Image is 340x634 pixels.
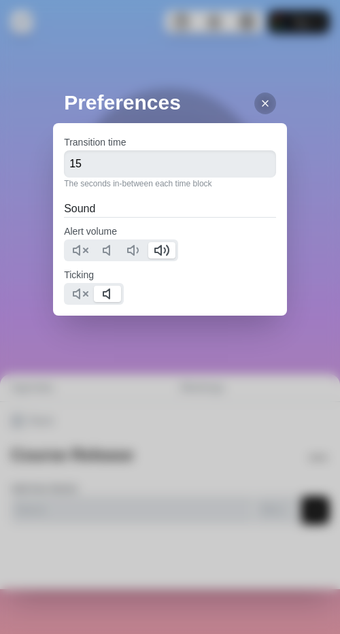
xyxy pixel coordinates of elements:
label: Transition time [64,137,126,148]
h2: Preferences [64,87,287,118]
p: The seconds in-between each time block [64,178,276,190]
label: Ticking [64,269,94,280]
h2: Sound [64,201,276,217]
label: Alert volume [64,226,117,237]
